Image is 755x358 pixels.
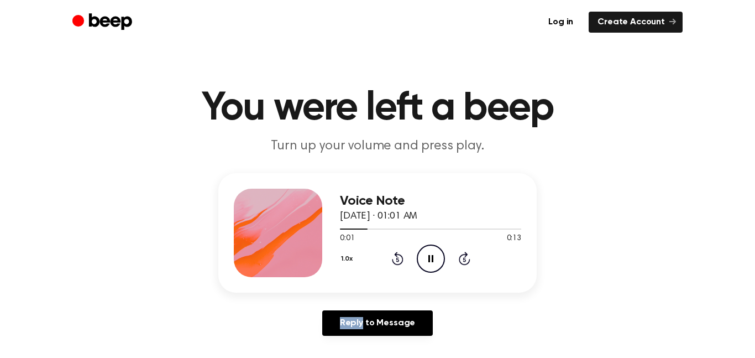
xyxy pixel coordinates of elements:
p: Turn up your volume and press play. [165,137,590,155]
button: 1.0x [340,250,357,268]
a: Log in [539,12,582,33]
a: Beep [72,12,135,33]
a: Reply to Message [322,310,433,336]
a: Create Account [589,12,683,33]
span: 0:13 [507,233,521,245]
span: 0:01 [340,233,354,245]
h3: Voice Note [340,194,521,209]
h1: You were left a beep [95,89,660,128]
span: [DATE] · 01:01 AM [340,211,417,221]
